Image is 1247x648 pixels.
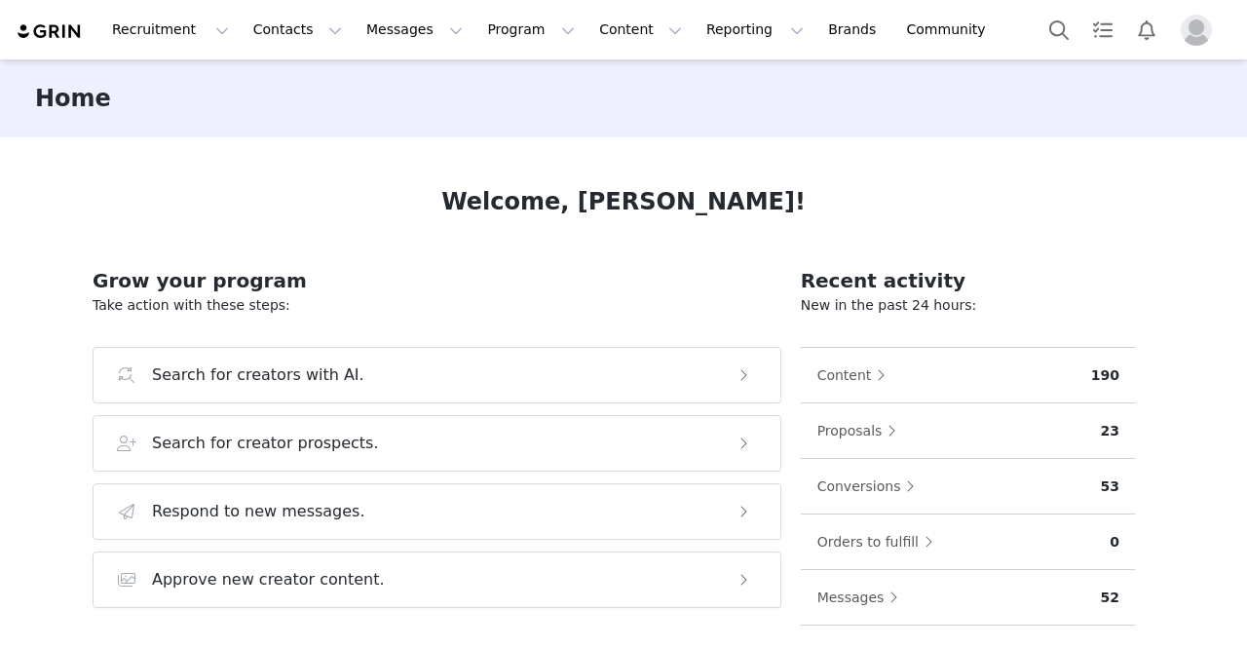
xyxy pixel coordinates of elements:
h3: Home [35,81,111,116]
h2: Recent activity [801,266,1135,295]
button: Search [1038,8,1080,52]
p: New in the past 24 hours: [801,295,1135,316]
button: Orders to fulfill [816,526,943,557]
button: Notifications [1125,8,1168,52]
button: Content [587,8,694,52]
p: 190 [1091,365,1119,386]
h2: Grow your program [93,266,781,295]
button: Search for creators with AI. [93,347,781,403]
button: Respond to new messages. [93,483,781,540]
button: Recruitment [100,8,241,52]
h1: Welcome, [PERSON_NAME]! [441,184,806,219]
a: Brands [816,8,893,52]
button: Messages [355,8,474,52]
p: 53 [1101,476,1119,497]
img: placeholder-profile.jpg [1181,15,1212,46]
h3: Approve new creator content. [152,568,385,591]
a: Tasks [1081,8,1124,52]
h3: Search for creator prospects. [152,432,379,455]
button: Reporting [695,8,815,52]
button: Content [816,360,896,391]
button: Messages [816,582,909,613]
button: Proposals [816,415,907,446]
button: Search for creator prospects. [93,415,781,472]
button: Approve new creator content. [93,552,781,608]
p: Take action with these steps: [93,295,781,316]
h3: Respond to new messages. [152,500,365,523]
button: Profile [1169,15,1231,46]
button: Contacts [242,8,354,52]
p: 0 [1110,532,1119,553]
h3: Search for creators with AI. [152,363,364,387]
button: Program [475,8,586,52]
p: 23 [1101,421,1119,441]
p: 52 [1101,588,1119,608]
a: Community [895,8,1006,52]
button: Conversions [816,471,926,502]
img: grin logo [16,22,84,41]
